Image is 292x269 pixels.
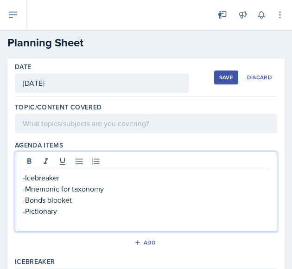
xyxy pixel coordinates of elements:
[131,236,161,250] button: Add
[23,194,269,205] p: -Bonds blooket
[15,62,31,71] label: Date
[23,183,269,194] p: -Mnemonic for taxonomy
[23,172,269,183] p: -Icebreaker
[15,102,102,112] label: Topic/Content Covered
[247,74,272,81] div: Discard
[7,34,285,51] h2: Planning Sheet
[15,257,55,266] label: Icebreaker
[214,70,238,84] button: Save
[136,239,156,246] div: Add
[242,70,277,84] button: Discard
[219,74,233,81] div: Save
[15,141,63,150] label: Agenda items
[23,205,269,217] p: -Pictionary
